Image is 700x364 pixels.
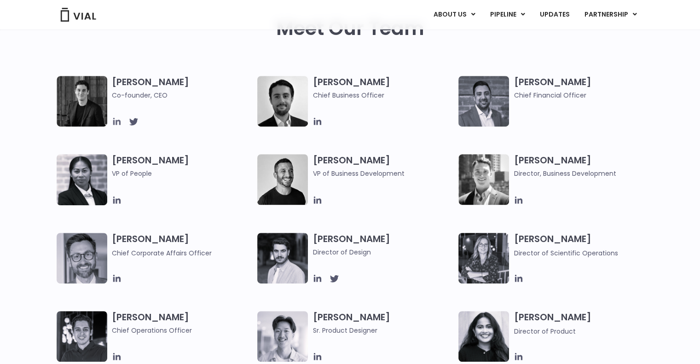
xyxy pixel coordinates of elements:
[514,233,655,258] h3: [PERSON_NAME]
[577,7,644,23] a: PARTNERSHIPMenu Toggle
[312,247,454,257] span: Director of Design
[458,76,509,127] img: Headshot of smiling man named Samir
[458,311,509,362] img: Smiling woman named Dhruba
[312,311,454,335] h3: [PERSON_NAME]
[514,154,655,179] h3: [PERSON_NAME]
[257,311,308,362] img: Brennan
[514,248,618,258] span: Director of Scientific Operations
[57,76,107,127] img: A black and white photo of a man in a suit attending a Summit.
[312,233,454,257] h3: [PERSON_NAME]
[57,233,107,283] img: Paolo-M
[514,168,655,179] span: Director, Business Development
[112,76,253,100] h3: [PERSON_NAME]
[312,325,454,335] span: Sr. Product Designer
[312,90,454,100] span: Chief Business Officer
[60,8,97,22] img: Vial Logo
[112,90,253,100] span: Co-founder, CEO
[312,168,454,179] span: VP of Business Development
[514,76,655,100] h3: [PERSON_NAME]
[276,17,424,40] h2: Meet Our Team
[482,7,532,23] a: PIPELINEMenu Toggle
[532,7,576,23] a: UPDATES
[426,7,482,23] a: ABOUT USMenu Toggle
[112,311,253,335] h3: [PERSON_NAME]
[112,325,253,335] span: Chief Operations Officer
[112,233,253,258] h3: [PERSON_NAME]
[257,154,308,205] img: A black and white photo of a man smiling.
[112,168,253,179] span: VP of People
[257,233,308,283] img: Headshot of smiling man named Albert
[57,154,107,205] img: Catie
[112,248,212,258] span: Chief Corporate Affairs Officer
[57,311,107,362] img: Headshot of smiling man named Josh
[112,154,253,192] h3: [PERSON_NAME]
[514,90,655,100] span: Chief Financial Officer
[312,154,454,179] h3: [PERSON_NAME]
[312,76,454,100] h3: [PERSON_NAME]
[514,311,655,336] h3: [PERSON_NAME]
[257,76,308,127] img: A black and white photo of a man in a suit holding a vial.
[458,154,509,205] img: A black and white photo of a smiling man in a suit at ARVO 2023.
[514,327,575,336] span: Director of Product
[458,233,509,283] img: Headshot of smiling woman named Sarah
